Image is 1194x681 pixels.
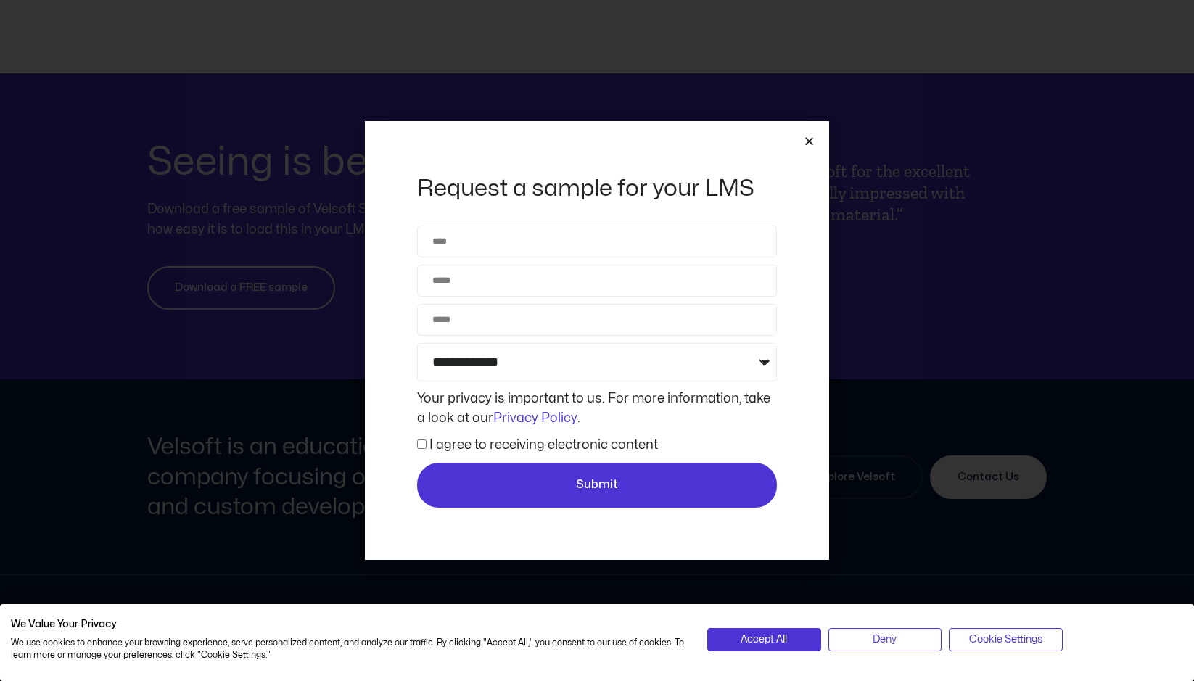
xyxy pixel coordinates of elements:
[429,439,658,451] label: I agree to receiving electronic content
[804,136,815,146] a: Close
[828,628,942,651] button: Deny all cookies
[873,632,897,648] span: Deny
[417,463,777,508] button: Submit
[707,628,820,651] button: Accept all cookies
[969,632,1042,648] span: Cookie Settings
[949,628,1062,651] button: Adjust cookie preferences
[413,389,781,428] div: Your privacy is important to us. For more information, take a look at our .
[11,618,685,631] h2: We Value Your Privacy
[576,476,618,495] span: Submit
[741,632,787,648] span: Accept All
[11,637,685,661] p: We use cookies to enhance your browsing experience, serve personalized content, and analyze our t...
[493,412,577,424] a: Privacy Policy
[417,173,777,204] h2: Request a sample for your LMS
